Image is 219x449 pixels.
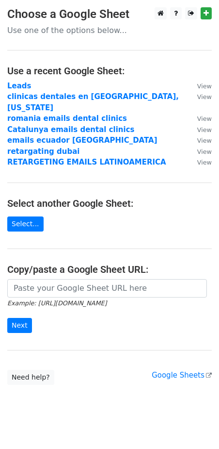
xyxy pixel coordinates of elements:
a: View [188,92,212,101]
a: View [188,158,212,166]
small: View [197,148,212,155]
small: View [197,159,212,166]
a: View [188,125,212,134]
a: Leads [7,82,31,90]
input: Next [7,318,32,333]
h4: Use a recent Google Sheet: [7,65,212,77]
a: Catalunya emails dental clinics [7,125,134,134]
a: emails ecuador [GEOGRAPHIC_DATA] [7,136,157,145]
h3: Choose a Google Sheet [7,7,212,21]
a: Select... [7,216,44,232]
p: Use one of the options below... [7,25,212,35]
small: View [197,93,212,100]
a: clinicas dentales en [GEOGRAPHIC_DATA], [US_STATE] [7,92,179,112]
a: View [188,147,212,156]
h4: Copy/paste a Google Sheet URL: [7,264,212,275]
h4: Select another Google Sheet: [7,198,212,209]
input: Paste your Google Sheet URL here [7,279,207,298]
small: View [197,115,212,122]
a: romania emails dental clinics [7,114,127,123]
a: View [188,136,212,145]
a: Need help? [7,370,54,385]
a: View [188,114,212,123]
small: View [197,83,212,90]
a: Google Sheets [152,371,212,380]
small: Example: [URL][DOMAIN_NAME] [7,299,107,307]
a: RETARGETING EMAILS LATINOAMERICA [7,158,166,166]
a: retargating dubai [7,147,80,156]
a: View [188,82,212,90]
small: View [197,126,212,133]
small: View [197,137,212,144]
